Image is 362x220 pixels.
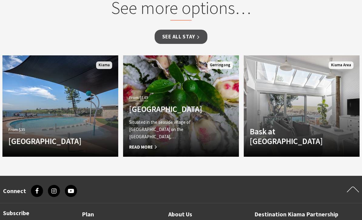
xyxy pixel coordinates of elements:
[155,30,207,44] a: See all Stay
[123,55,239,156] a: From $149 [GEOGRAPHIC_DATA] Situated in the seaside village of [GEOGRAPHIC_DATA] on the [GEOGRAPH...
[129,143,216,151] span: Read More
[2,55,118,156] a: From $35 [GEOGRAPHIC_DATA] Kiama
[8,136,95,146] h4: [GEOGRAPHIC_DATA]
[207,61,233,69] span: Gerringong
[254,209,338,219] a: Destination Kiama Partnership
[8,126,25,133] span: From $35
[329,61,354,69] span: Kiama Area
[96,61,112,69] span: Kiama
[129,104,216,114] h4: [GEOGRAPHIC_DATA]
[82,209,94,219] a: Plan
[3,209,67,217] h3: Subscribe
[129,119,216,140] p: Situated in the seaside village of [GEOGRAPHIC_DATA] on the [GEOGRAPHIC_DATA],…
[3,187,26,195] h3: Connect
[244,55,360,156] a: Another Image Used Bask at [GEOGRAPHIC_DATA] Kiama Area
[168,209,192,219] a: About Us
[129,94,148,101] span: From $149
[250,126,336,146] h4: Bask at [GEOGRAPHIC_DATA]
